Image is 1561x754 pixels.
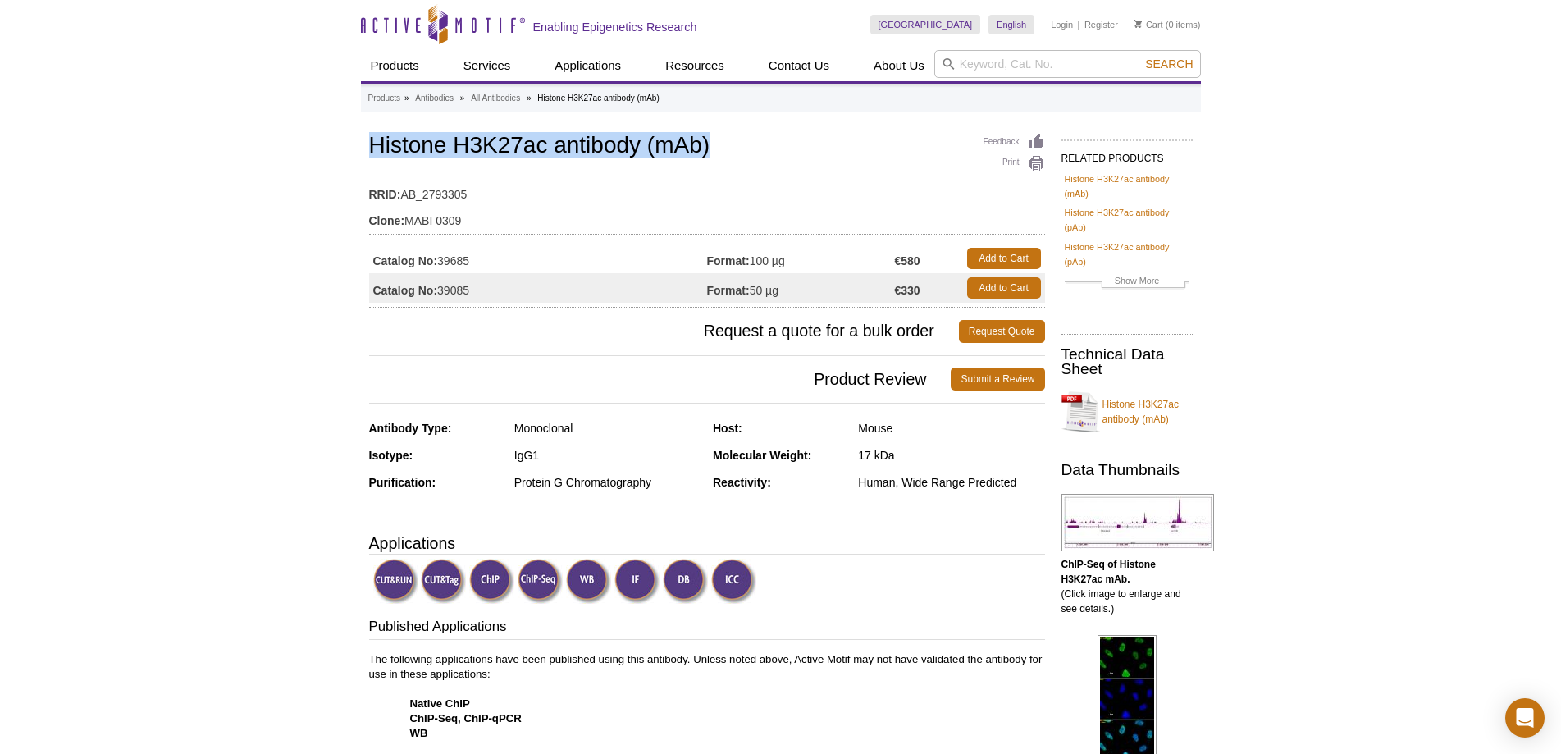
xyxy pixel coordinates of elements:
[1134,19,1163,30] a: Cart
[369,531,1045,555] h3: Applications
[369,213,405,228] strong: Clone:
[373,254,438,268] strong: Catalog No:
[858,421,1044,436] div: Mouse
[1061,347,1193,377] h2: Technical Data Sheet
[369,273,707,303] td: 39085
[1061,387,1193,436] a: Histone H3K27ac antibody (mAb)
[410,727,428,739] strong: WB
[369,187,401,202] strong: RRID:
[368,91,400,106] a: Products
[1065,273,1189,292] a: Show More
[421,559,466,604] img: CUT&Tag Validated
[707,283,750,298] strong: Format:
[614,559,660,604] img: Immunofluorescence Validated
[369,449,413,462] strong: Isotype:
[858,448,1044,463] div: 17 kDa
[460,94,465,103] li: »
[864,50,934,81] a: About Us
[707,244,895,273] td: 100 µg
[1084,19,1118,30] a: Register
[967,248,1041,269] a: Add to Cart
[1061,139,1193,169] h2: RELATED PRODUCTS
[1065,240,1189,269] a: Histone H3K27ac antibody (pAb)
[404,94,409,103] li: »
[518,559,563,604] img: ChIP-Seq Validated
[369,244,707,273] td: 39685
[537,94,659,103] li: Histone H3K27ac antibody (mAb)
[514,475,701,490] div: Protein G Chromatography
[369,422,452,435] strong: Antibody Type:
[369,133,1045,161] h1: Histone H3K27ac antibody (mAb)
[1051,19,1073,30] a: Login
[533,20,697,34] h2: Enabling Epigenetics Research
[514,448,701,463] div: IgG1
[410,697,470,710] strong: Native ChIP
[1134,20,1142,28] img: Your Cart
[711,559,756,604] img: Immunocytochemistry Validated
[545,50,631,81] a: Applications
[959,320,1045,343] a: Request Quote
[934,50,1201,78] input: Keyword, Cat. No.
[373,559,418,604] img: CUT&RUN Validated
[713,476,771,489] strong: Reactivity:
[984,155,1045,173] a: Print
[369,177,1045,203] td: AB_2793305
[1505,698,1545,738] div: Open Intercom Messenger
[707,273,895,303] td: 50 µg
[527,94,532,103] li: »
[361,50,429,81] a: Products
[1140,57,1198,71] button: Search
[1065,171,1189,201] a: Histone H3K27ac antibody (mAb)
[894,254,920,268] strong: €580
[373,283,438,298] strong: Catalog No:
[566,559,611,604] img: Western Blot Validated
[713,422,742,435] strong: Host:
[707,254,750,268] strong: Format:
[967,277,1041,299] a: Add to Cart
[410,712,522,724] strong: ChIP-Seq, ChIP-qPCR
[663,559,708,604] img: Dot Blot Validated
[1145,57,1193,71] span: Search
[951,368,1044,391] a: Submit a Review
[870,15,981,34] a: [GEOGRAPHIC_DATA]
[894,283,920,298] strong: €330
[369,368,952,391] span: Product Review
[759,50,839,81] a: Contact Us
[1061,559,1156,585] b: ChIP-Seq of Histone H3K27ac mAb.
[369,320,959,343] span: Request a quote for a bulk order
[1061,463,1193,478] h2: Data Thumbnails
[858,475,1044,490] div: Human, Wide Range Predicted
[469,559,514,604] img: ChIP Validated
[471,91,520,106] a: All Antibodies
[713,449,811,462] strong: Molecular Weight:
[1065,205,1189,235] a: Histone H3K27ac antibody (pAb)
[415,91,454,106] a: Antibodies
[514,421,701,436] div: Monoclonal
[988,15,1034,34] a: English
[1078,15,1080,34] li: |
[454,50,521,81] a: Services
[1134,15,1201,34] li: (0 items)
[984,133,1045,151] a: Feedback
[655,50,734,81] a: Resources
[1061,494,1214,551] img: Histone H3K27ac antibody (mAb) tested by ChIP-Seq.
[369,203,1045,230] td: MABI 0309
[369,617,1045,640] h3: Published Applications
[1061,557,1193,616] p: (Click image to enlarge and see details.)
[369,476,436,489] strong: Purification:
